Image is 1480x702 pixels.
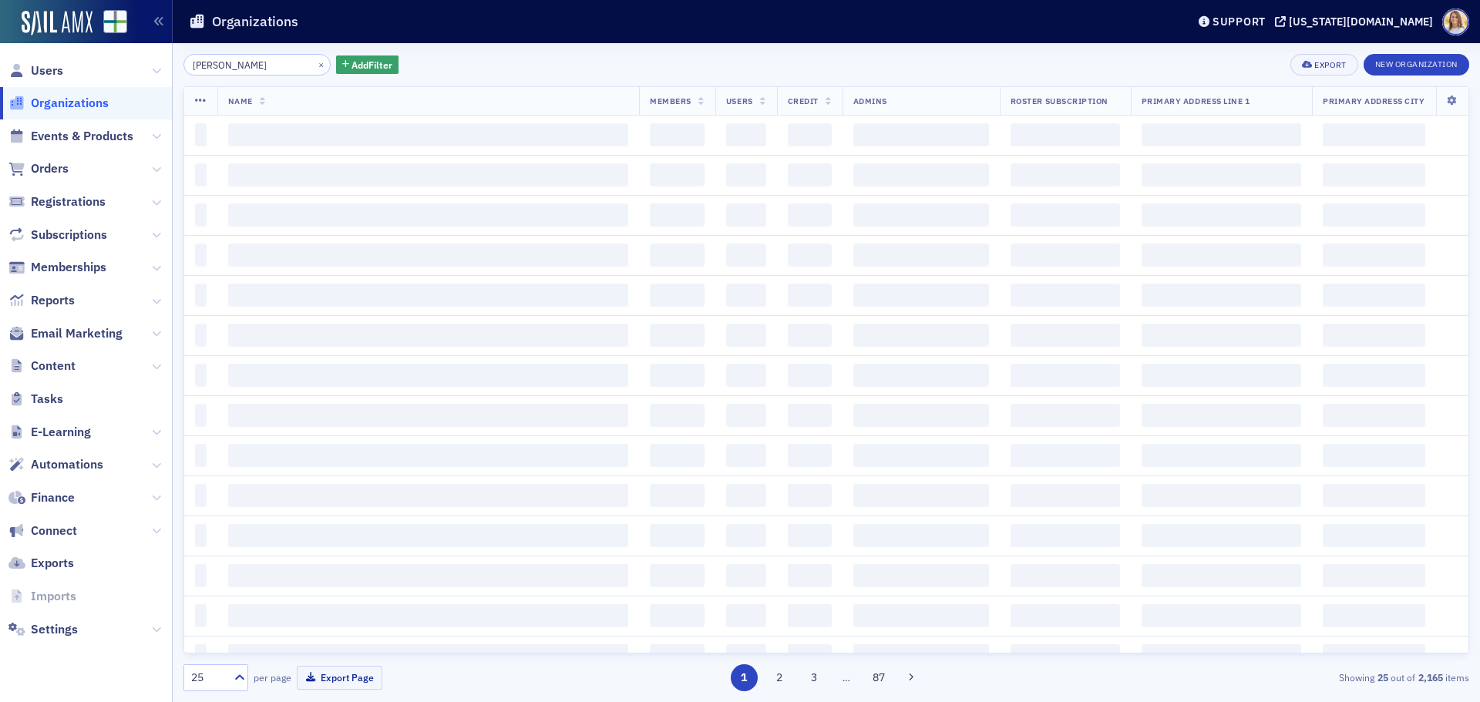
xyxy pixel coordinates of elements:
span: ‌ [1011,404,1120,427]
span: ‌ [788,244,832,267]
a: Subscriptions [8,227,107,244]
span: ‌ [1011,524,1120,547]
button: 1 [731,664,758,691]
span: Connect [31,522,77,539]
span: ‌ [650,444,705,467]
span: ‌ [1323,604,1425,627]
span: ‌ [1011,644,1120,667]
span: ‌ [853,123,989,146]
span: ‌ [228,324,629,347]
a: Reports [8,292,75,309]
span: ‌ [228,163,629,186]
span: ‌ [195,524,207,547]
span: ‌ [195,324,207,347]
span: ‌ [228,404,629,427]
span: ‌ [1142,244,1301,267]
a: Exports [8,555,74,572]
span: Primary Address Line 1 [1142,96,1250,106]
span: ‌ [1323,244,1425,267]
span: ‌ [195,284,207,307]
span: ‌ [228,484,629,507]
span: ‌ [726,644,766,667]
span: ‌ [788,364,832,387]
span: ‌ [788,484,832,507]
span: ‌ [853,163,989,186]
span: ‌ [853,244,989,267]
span: ‌ [726,203,766,227]
span: ‌ [726,564,766,587]
span: ‌ [228,444,629,467]
strong: 2,165 [1415,670,1445,684]
span: ‌ [853,564,989,587]
span: ‌ [1011,203,1120,227]
a: Tasks [8,391,63,408]
div: Support [1213,15,1266,29]
span: ‌ [650,404,705,427]
label: per page [254,670,291,684]
a: Content [8,358,76,375]
span: ‌ [1142,123,1301,146]
span: ‌ [1323,364,1425,387]
span: ‌ [1323,163,1425,186]
span: ‌ [1323,564,1425,587]
span: ‌ [1323,484,1425,507]
a: Automations [8,456,103,473]
span: ‌ [853,364,989,387]
span: Automations [31,456,103,473]
button: 3 [801,664,828,691]
span: ‌ [726,324,766,347]
span: ‌ [788,163,832,186]
h1: Organizations [212,12,298,31]
span: ‌ [1323,444,1425,467]
span: ‌ [650,203,705,227]
button: AddFilter [336,55,399,75]
span: ‌ [853,324,989,347]
span: ‌ [788,284,832,307]
div: [US_STATE][DOMAIN_NAME] [1289,15,1433,29]
span: ‌ [650,364,705,387]
input: Search… [183,54,331,76]
span: ‌ [228,123,629,146]
span: E-Learning [31,424,91,441]
span: ‌ [726,163,766,186]
span: ‌ [788,524,832,547]
span: ‌ [650,524,705,547]
button: 2 [765,664,792,691]
span: Primary Address City [1323,96,1425,106]
span: ‌ [195,364,207,387]
span: ‌ [788,564,832,587]
span: ‌ [1323,284,1425,307]
span: ‌ [195,444,207,467]
span: ‌ [1142,604,1301,627]
span: ‌ [228,524,629,547]
span: ‌ [788,404,832,427]
span: ‌ [1011,284,1120,307]
span: ‌ [195,484,207,507]
span: ‌ [1323,524,1425,547]
a: Connect [8,522,77,539]
span: Email Marketing [31,325,123,342]
span: Organizations [31,95,109,112]
span: ‌ [1011,444,1120,467]
span: ‌ [853,644,989,667]
span: ‌ [195,244,207,267]
span: ‌ [195,644,207,667]
span: ‌ [1011,244,1120,267]
span: ‌ [650,604,705,627]
span: ‌ [650,163,705,186]
span: ‌ [853,604,989,627]
span: ‌ [1142,484,1301,507]
span: ‌ [650,484,705,507]
strong: 25 [1374,670,1391,684]
a: Finance [8,489,75,506]
span: ‌ [1142,644,1301,667]
span: Profile [1442,8,1469,35]
span: ‌ [1142,324,1301,347]
a: Settings [8,621,78,638]
span: ‌ [853,484,989,507]
div: 25 [191,670,225,686]
span: Roster Subscription [1011,96,1108,106]
span: ‌ [788,123,832,146]
button: × [314,57,328,71]
span: ‌ [228,244,629,267]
